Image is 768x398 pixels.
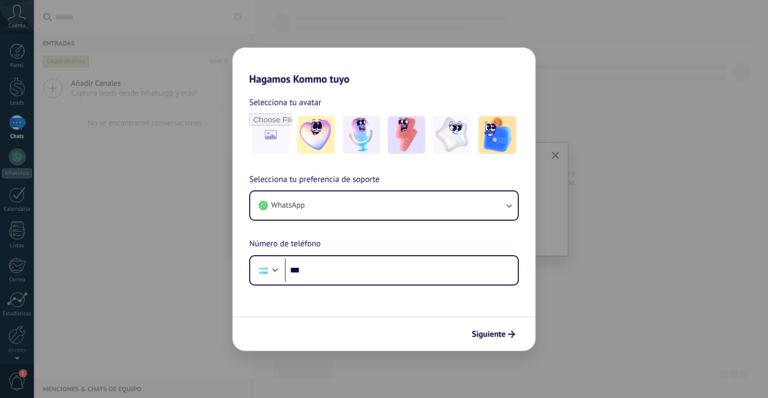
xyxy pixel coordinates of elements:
span: Siguiente [472,331,506,338]
button: Siguiente [467,325,520,343]
span: Número de teléfono [249,237,321,251]
span: Selecciona tu avatar [249,96,321,109]
img: -4.jpeg [433,116,471,154]
h2: Hagamos Kommo tuyo [232,48,536,85]
img: -3.jpeg [388,116,425,154]
img: -1.jpeg [297,116,335,154]
img: -5.jpeg [479,116,516,154]
button: WhatsApp [250,191,518,220]
span: WhatsApp [271,200,305,211]
img: -2.jpeg [343,116,380,154]
span: Selecciona tu preferencia de soporte [249,173,380,187]
div: Argentina: + 54 [253,259,273,281]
